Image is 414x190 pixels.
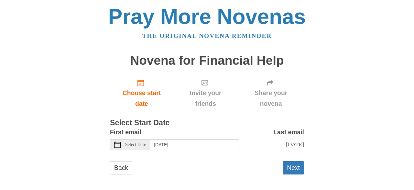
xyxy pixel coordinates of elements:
[286,141,304,148] span: [DATE]
[180,88,231,109] span: Invite your friends
[244,88,298,109] span: Share your novena
[110,127,141,138] label: First email
[110,161,132,174] a: Back
[116,88,167,109] span: Choose start date
[108,5,306,28] a: Pray More Novenas
[110,54,304,68] h1: Novena for Financial Help
[110,74,173,112] a: Choose start date
[273,127,304,138] label: Last email
[125,142,146,147] span: Select Date
[110,119,304,127] h3: Select Start Date
[283,161,304,174] button: Next
[173,74,238,112] div: Click "Next" to confirm your start date first.
[142,32,272,39] a: The original novena reminder
[238,74,304,112] div: Click "Next" to confirm your start date first.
